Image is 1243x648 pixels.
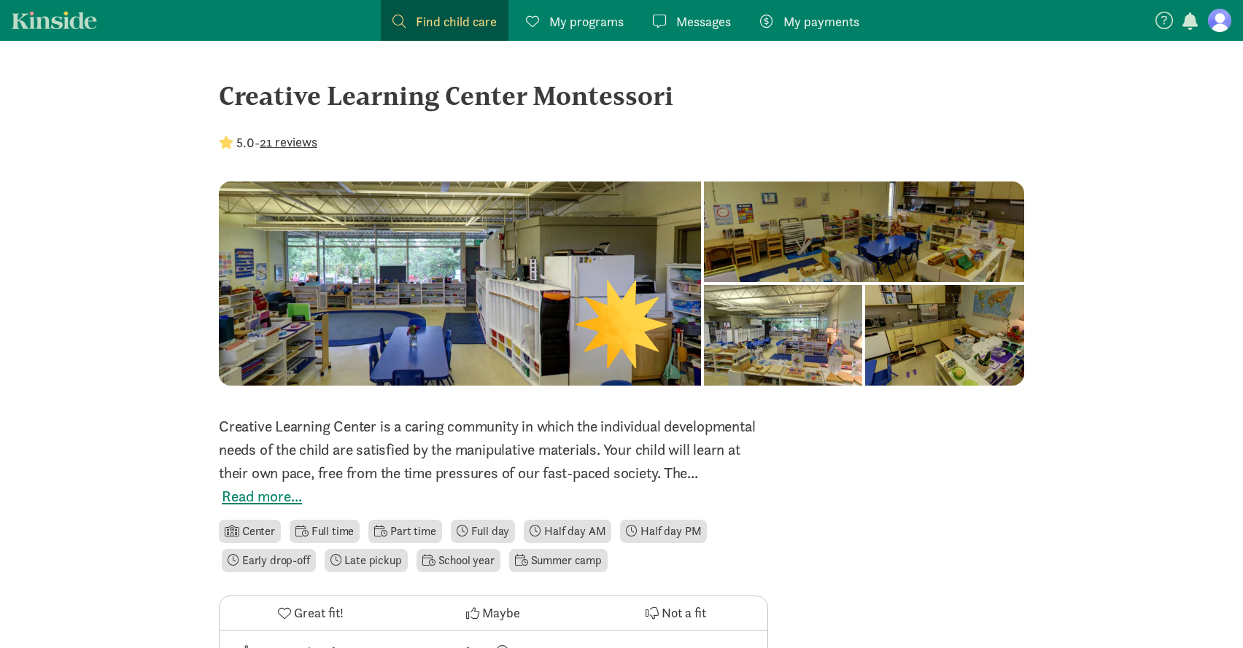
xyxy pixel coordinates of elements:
[402,596,584,630] button: Maybe
[236,134,255,151] strong: 5.0
[368,520,441,543] li: Part time
[524,520,611,543] li: Half day AM
[783,12,859,31] span: My payments
[325,549,408,572] li: Late pickup
[676,12,731,31] span: Messages
[260,132,317,152] button: 21 reviews
[417,549,500,572] li: School year
[620,520,707,543] li: Half day PM
[222,485,302,508] button: Read more...
[662,603,706,622] span: Not a fit
[585,596,767,630] button: Not a fit
[219,133,317,152] div: -
[219,520,281,543] li: Center
[290,520,360,543] li: Full time
[482,603,520,622] span: Maybe
[12,11,97,29] a: Kinside
[219,76,1024,115] div: Creative Learning Center Montessori
[451,520,516,543] li: Full day
[220,596,402,630] button: Great fit!
[509,549,608,572] li: Summer camp
[222,549,316,572] li: Early drop-off
[549,12,624,31] span: My programs
[416,12,497,31] span: Find child care
[294,603,344,622] span: Great fit!
[219,415,768,485] div: Creative Learning Center is a caring community in which the individual developmental needs of the...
